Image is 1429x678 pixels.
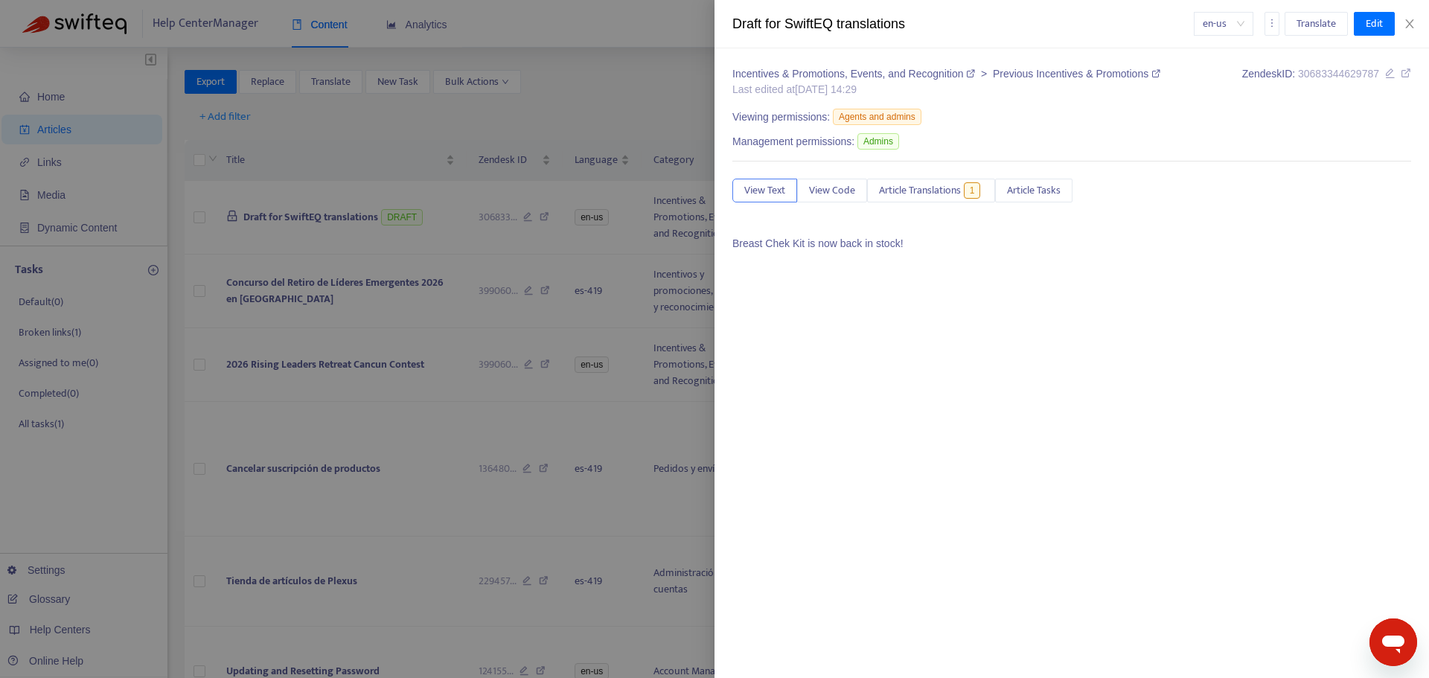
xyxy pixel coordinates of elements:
span: close [1404,18,1416,30]
span: View Text [744,182,785,199]
span: 1 [964,182,981,199]
span: Translate [1297,16,1336,32]
button: Edit [1354,12,1395,36]
a: Incentives & Promotions, Events, and Recognition [732,68,978,80]
div: Zendesk ID: [1242,66,1411,97]
a: Previous Incentives & Promotions [993,68,1160,80]
iframe: Button to launch messaging window [1369,618,1417,666]
button: Article Translations1 [867,179,995,202]
span: Management permissions: [732,134,854,150]
span: View Code [809,182,855,199]
button: Translate [1285,12,1348,36]
span: more [1267,18,1277,28]
span: Admins [857,133,899,150]
div: > [732,66,1160,82]
div: Last edited at [DATE] 14:29 [732,82,1160,97]
button: Article Tasks [995,179,1072,202]
button: more [1265,12,1279,36]
span: Article Translations [879,182,961,199]
button: View Text [732,179,797,202]
span: 30683344629787 [1298,68,1379,80]
div: Draft for SwiftEQ translations [732,14,1194,34]
button: Close [1399,17,1420,31]
span: Article Tasks [1007,182,1061,199]
span: Agents and admins [833,109,921,125]
p: Breast Chek Kit is now back in stock! [732,236,1411,252]
span: Viewing permissions: [732,109,830,125]
span: Edit [1366,16,1383,32]
button: View Code [797,179,867,202]
span: en-us [1203,13,1244,35]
